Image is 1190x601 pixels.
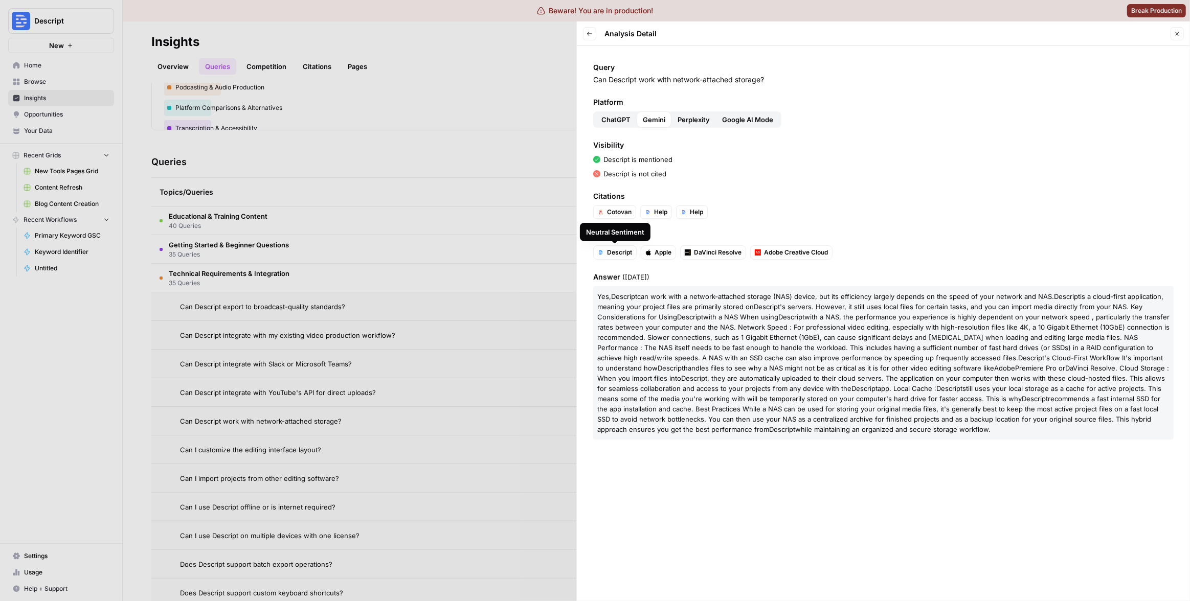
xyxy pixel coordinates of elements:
[671,111,716,128] button: Perplexity
[593,62,1174,73] span: Query
[994,364,1015,372] span: Adobe
[655,248,671,257] span: Apple
[694,248,742,257] span: DaVinci Resolve
[595,111,637,128] button: ChatGPT
[751,246,832,259] button: Adobe Creative Cloud
[1065,364,1115,372] span: DaVinci Resolve
[593,272,1174,282] span: Answer
[593,75,1174,85] p: Can Descript work with network-attached storage?
[593,205,636,219] a: Cotovan
[764,248,828,257] span: Adobe Creative Cloud
[681,374,707,382] span: Descript
[676,205,708,219] a: Help
[658,364,684,372] span: Descript
[622,273,649,281] span: ( [DATE] )
[1022,395,1048,403] span: Descript
[654,207,667,217] span: Help
[607,207,632,217] span: Cotovan
[690,207,703,217] span: Help
[598,249,604,256] img: xvlm1tp7ydqmv3akr6p4ptg0hnp0
[878,384,936,392] span: app. Local Cache :
[597,292,611,300] span: Yes,
[1054,292,1080,300] span: Descript
[641,246,676,259] button: Apple
[755,249,761,256] img: eqzcz4tzlr7ve7xmt41l933d2ra3
[936,384,962,392] span: Descript
[640,205,672,219] a: Help
[594,246,636,259] button: Descript
[645,249,652,256] img: rqh547xqdzn947qp65xikpz8x7i5
[1015,364,1065,372] span: Premiere Pro or
[637,292,1054,300] span: can work with a network-attached storage (NAS) device, but its efficiency largely depends on the ...
[769,425,795,433] span: Descript
[685,249,691,256] img: z3n1vtu7sch3alhjl87dtsf15cmw
[593,140,1174,150] span: Visibility
[643,114,665,125] span: Gemini
[598,209,604,215] img: wqykzg312dkfk48ozts5z0crv6co
[603,154,672,165] p: Descript is mentioned
[597,374,1165,392] span: , they are automatically uploaded to their cloud servers. The application on your computer then w...
[593,97,1174,107] span: Platform
[795,425,991,433] span: while maintaining an organized and secure storage workflow.
[851,384,878,392] span: Descript
[601,114,631,125] span: ChatGPT
[603,169,666,179] p: Descript is not cited
[716,111,779,128] button: Google AI Mode
[678,114,710,125] span: Perplexity
[681,246,746,259] button: DaVinci Resolve
[754,303,780,311] span: Descript
[604,29,657,39] span: Analysis Detail
[645,209,651,215] img: tdof6oksjle0u190ebqu8j1izhxj
[611,292,637,300] span: Descript
[607,248,632,257] span: Descript
[1018,354,1044,362] span: Descript
[597,313,1170,362] span: with a NAS, the performance you experience is highly dependent on your network speed , particular...
[681,209,687,215] img: tdof6oksjle0u190ebqu8j1izhxj
[597,303,1142,321] span: 's servers. However, it still uses local files for certain tasks, and you can import media direct...
[722,114,773,125] span: Google AI Mode
[684,364,994,372] span: handles files to see why a NAS might not be as critical as it is for other video editing software...
[593,231,1174,241] span: Mentions
[677,313,703,321] span: Descript
[703,313,778,321] span: with a NAS When using
[593,191,1174,201] span: Citations
[778,313,804,321] span: Descript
